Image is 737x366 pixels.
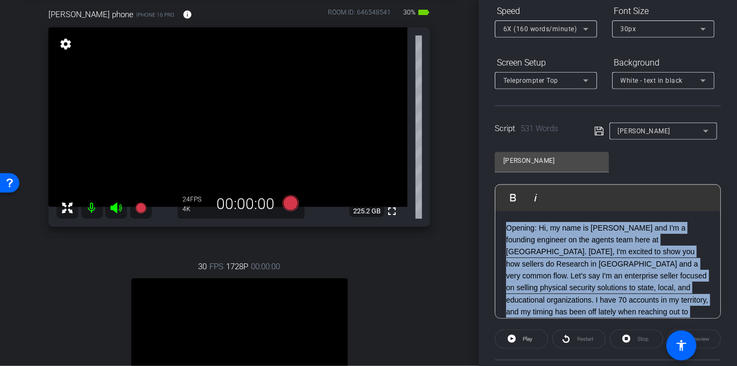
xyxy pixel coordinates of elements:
span: 6X (160 words/minute) [503,25,577,33]
mat-icon: fullscreen [385,205,398,218]
div: Screen Setup [495,54,597,72]
div: 00:00:00 [210,195,282,213]
span: FPS [210,261,224,272]
div: 4K [183,205,210,213]
button: Play [495,329,548,349]
span: 30% [402,4,417,21]
span: FPS [191,196,202,203]
span: 1728P [227,261,249,272]
span: [PERSON_NAME] phone [48,9,134,20]
div: 24 [183,195,210,204]
span: Play [523,336,532,342]
div: Script [495,123,579,135]
span: 531 Words [521,124,558,133]
span: 30px [621,25,636,33]
div: ROOM ID: 646548541 [328,8,391,23]
mat-icon: accessibility [675,339,688,352]
span: iPhone 16 Pro [136,11,174,19]
span: 00:00:00 [251,261,280,272]
span: 30 [199,261,207,272]
div: Speed [495,2,597,20]
mat-icon: battery_std [417,6,430,19]
p: Opening: Hi, my name is [PERSON_NAME] and I'm a founding engineer on the agents team here at [GEO... [506,222,710,354]
span: Teleprompter Top [503,77,558,84]
mat-icon: info [183,10,192,19]
input: Title [503,154,600,167]
div: Background [612,54,714,72]
span: [PERSON_NAME] [618,127,671,135]
span: White - text in black [621,77,683,84]
mat-icon: settings [58,38,73,51]
div: Font Size [612,2,714,20]
span: 225.2 GB [349,205,384,218]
